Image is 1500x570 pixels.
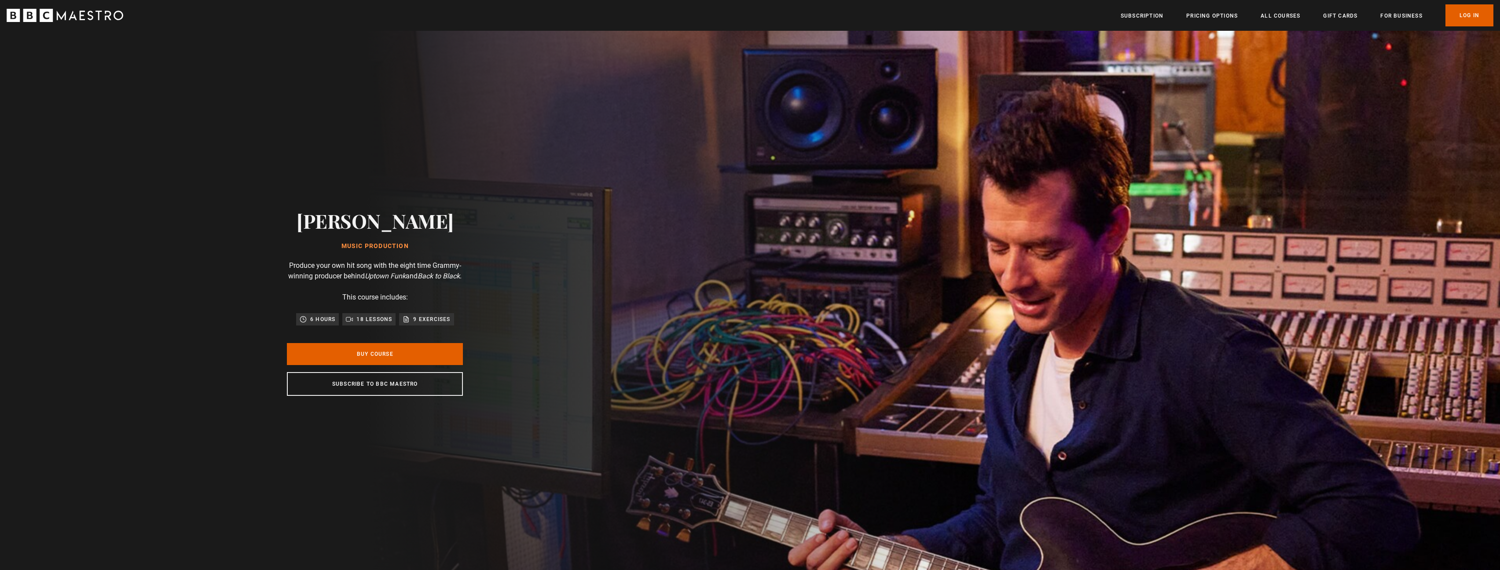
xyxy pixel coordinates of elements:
p: Produce your own hit song with the eight time Grammy-winning producer behind and . [287,260,463,281]
svg: BBC Maestro [7,9,123,22]
a: Log In [1445,4,1493,26]
h1: Music Production [297,243,454,250]
a: Gift Cards [1323,11,1357,20]
h2: [PERSON_NAME] [297,209,454,232]
p: 18 lessons [356,315,392,324]
i: Uptown Funk [365,272,406,280]
a: Subscription [1121,11,1163,20]
i: Back to Black [418,272,460,280]
p: 9 exercises [413,315,450,324]
a: Pricing Options [1186,11,1238,20]
nav: Primary [1121,4,1493,26]
a: Subscribe to BBC Maestro [287,372,463,396]
p: 6 hours [310,315,335,324]
a: For business [1380,11,1422,20]
a: Buy Course [287,343,463,365]
p: This course includes: [342,292,408,303]
a: All Courses [1261,11,1300,20]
